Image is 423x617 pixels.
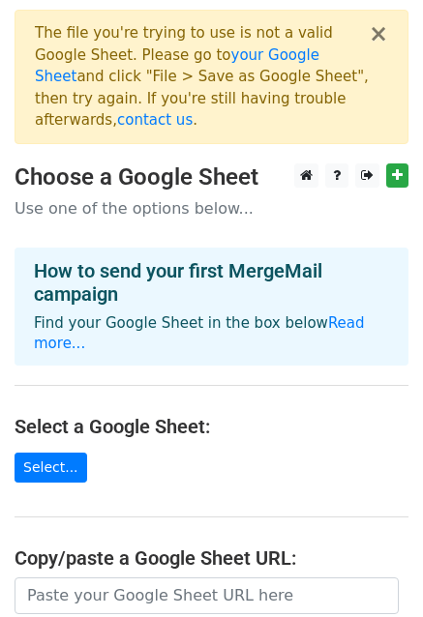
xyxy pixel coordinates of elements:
a: contact us [117,111,193,129]
h4: Select a Google Sheet: [15,415,408,438]
h4: How to send your first MergeMail campaign [34,259,389,306]
h3: Choose a Google Sheet [15,163,408,191]
p: Find your Google Sheet in the box below [34,313,389,354]
a: Read more... [34,314,365,352]
div: The file you're trying to use is not a valid Google Sheet. Please go to and click "File > Save as... [35,22,369,132]
input: Paste your Google Sheet URL here [15,577,399,614]
a: your Google Sheet [35,46,319,86]
h4: Copy/paste a Google Sheet URL: [15,546,408,570]
button: × [369,22,388,45]
a: Select... [15,453,87,483]
p: Use one of the options below... [15,198,408,219]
